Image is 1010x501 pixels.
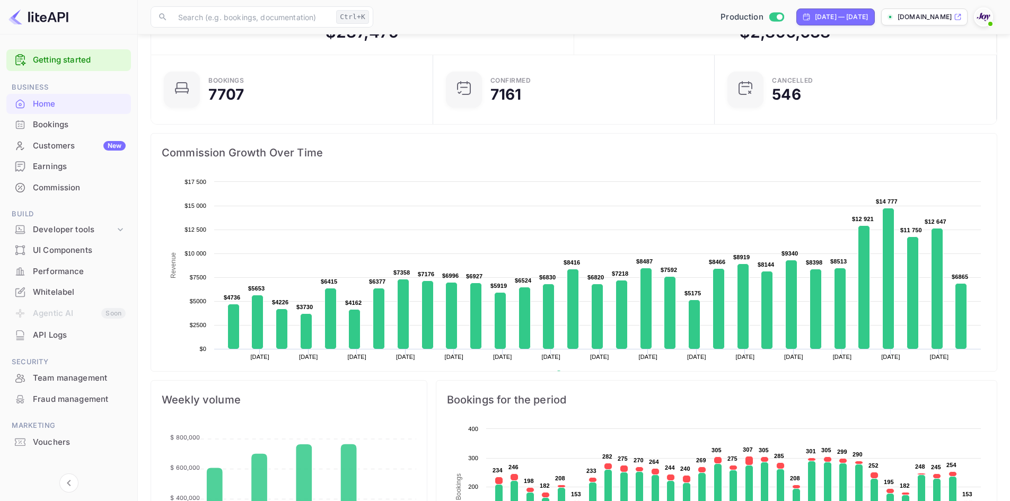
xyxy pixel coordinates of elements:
text: [DATE] [590,354,609,360]
text: [DATE] [396,354,415,360]
text: $7176 [418,271,434,277]
text: [DATE] [639,354,658,360]
div: Bookings [6,115,131,135]
div: [DATE] — [DATE] [815,12,868,22]
text: $6415 [321,278,337,285]
text: $5919 [490,283,507,289]
div: Bookings [33,119,126,131]
text: [DATE] [542,354,561,360]
text: $7592 [661,267,677,273]
text: $8513 [830,258,847,265]
div: UI Components [33,244,126,257]
text: 208 [555,475,565,481]
text: 275 [618,455,628,462]
text: $5000 [190,298,206,304]
text: 269 [696,457,706,463]
text: $2500 [190,322,206,328]
text: [DATE] [736,354,755,360]
text: $4162 [345,300,362,306]
a: Performance [6,261,131,281]
text: $7500 [190,274,206,280]
text: 264 [649,459,660,465]
text: 233 [586,468,596,474]
text: Revenue [170,252,177,278]
div: Home [33,98,126,110]
div: Team management [33,372,126,384]
a: CustomersNew [6,136,131,155]
a: Getting started [33,54,126,66]
text: $8144 [758,261,775,268]
div: Performance [33,266,126,278]
text: $8416 [564,259,580,266]
span: Business [6,82,131,93]
div: Whitelabel [6,282,131,303]
text: 270 [634,457,644,463]
text: 299 [837,449,847,455]
div: Fraud management [33,393,126,406]
tspan: $ 600,000 [170,464,200,471]
text: $5653 [248,285,265,292]
text: 244 [665,464,675,471]
img: With Joy [975,8,992,25]
text: $10 000 [185,250,206,257]
text: 248 [915,463,925,470]
a: Fraud management [6,389,131,409]
text: 246 [508,464,519,470]
div: 546 [772,87,801,102]
div: Developer tools [33,224,115,236]
text: [DATE] [493,354,512,360]
div: Click to change the date range period [796,8,875,25]
text: 285 [774,453,784,459]
text: $11 750 [900,227,922,233]
text: $15 000 [185,203,206,209]
div: New [103,141,126,151]
text: $6820 [587,274,604,280]
text: 153 [962,491,972,497]
div: Earnings [33,161,126,173]
div: Getting started [6,49,131,71]
div: Customers [33,140,126,152]
div: Fraud management [6,389,131,410]
text: $8466 [709,259,725,265]
p: [DOMAIN_NAME] [898,12,952,22]
text: 305 [759,447,769,453]
text: $12 921 [852,216,874,222]
div: Earnings [6,156,131,177]
text: $9340 [781,250,798,257]
a: API Logs [6,325,131,345]
input: Search (e.g. bookings, documentation) [172,6,332,28]
div: Performance [6,261,131,282]
a: Whitelabel [6,282,131,302]
text: $4736 [224,294,240,301]
div: Home [6,94,131,115]
text: 182 [900,482,910,489]
text: 208 [790,475,800,481]
div: Switch to Sandbox mode [716,11,788,23]
div: 7707 [208,87,244,102]
text: 200 [468,484,478,490]
span: Build [6,208,131,220]
button: Collapse navigation [59,473,78,493]
text: $5175 [684,290,701,296]
text: $6927 [466,273,482,279]
div: Whitelabel [33,286,126,298]
a: Team management [6,368,131,388]
text: 195 [884,479,894,485]
text: Bookings [454,473,462,500]
text: 153 [571,491,581,497]
span: Commission Growth Over Time [162,144,986,161]
text: $0 [199,346,206,352]
div: Team management [6,368,131,389]
text: $3730 [296,304,313,310]
text: $6865 [952,274,968,280]
text: $6830 [539,274,556,280]
text: [DATE] [784,354,803,360]
text: $4226 [272,299,288,305]
text: 307 [743,446,753,453]
text: 305 [712,447,722,453]
text: $12 647 [925,218,946,225]
text: $17 500 [185,179,206,185]
span: Weekly volume [162,391,416,408]
text: Revenue [566,371,593,378]
a: Bookings [6,115,131,134]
